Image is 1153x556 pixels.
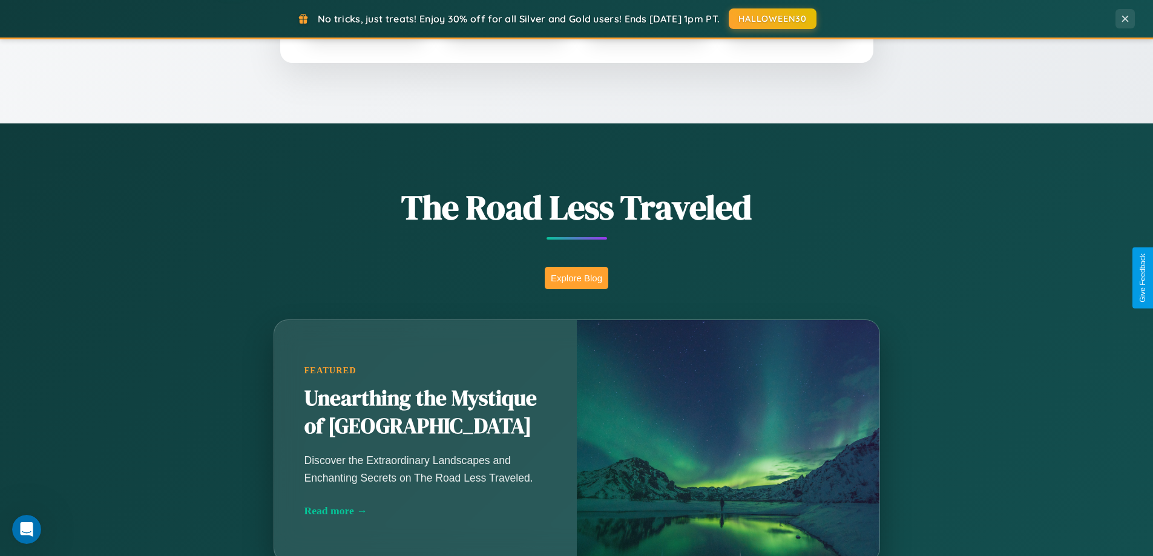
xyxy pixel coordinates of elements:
div: Read more → [304,505,547,517]
button: Explore Blog [545,267,608,289]
button: HALLOWEEN30 [729,8,816,29]
div: Give Feedback [1138,253,1147,303]
h1: The Road Less Traveled [214,184,940,231]
div: Featured [304,365,547,376]
p: Discover the Extraordinary Landscapes and Enchanting Secrets on The Road Less Traveled. [304,452,547,486]
h2: Unearthing the Mystique of [GEOGRAPHIC_DATA] [304,385,547,440]
span: No tricks, just treats! Enjoy 30% off for all Silver and Gold users! Ends [DATE] 1pm PT. [318,13,720,25]
iframe: Intercom live chat [12,515,41,544]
